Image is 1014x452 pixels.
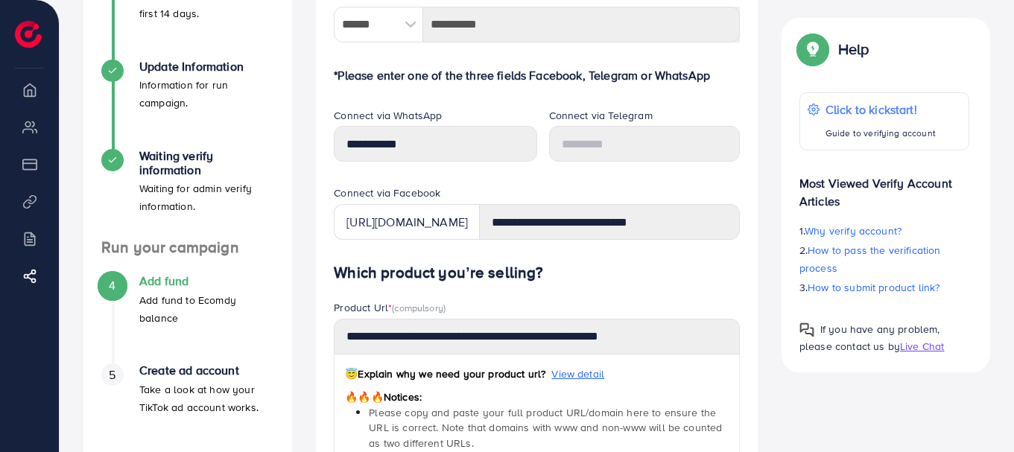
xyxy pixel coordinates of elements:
p: Add fund to Ecomdy balance [139,291,274,327]
span: 🔥🔥🔥 [345,389,383,404]
h4: Update Information [139,60,274,74]
span: Notices: [345,389,422,404]
li: Update Information [83,60,292,149]
p: 1. [799,222,969,240]
img: logo [15,21,42,48]
div: [URL][DOMAIN_NAME] [334,204,480,240]
p: 2. [799,241,969,277]
li: Add fund [83,274,292,363]
p: Waiting for admin verify information. [139,179,274,215]
p: Information for run campaign. [139,76,274,112]
span: How to submit product link? [808,280,939,295]
span: Explain why we need your product url? [345,366,545,381]
span: Live Chat [900,339,944,354]
span: How to pass the verification process [799,243,941,276]
img: Popup guide [799,322,814,337]
label: Connect via Facebook [334,185,440,200]
label: Product Url [334,300,446,315]
span: 😇 [345,366,358,381]
label: Connect via Telegram [549,108,653,123]
p: Take a look at how your TikTok ad account works. [139,381,274,416]
p: Click to kickstart! [826,101,936,118]
iframe: Chat [951,385,1003,441]
label: Connect via WhatsApp [334,108,442,123]
p: 3. [799,278,969,296]
h4: Run your campaign [83,238,292,257]
h4: Which product you’re selling? [334,264,740,282]
span: 5 [109,366,115,383]
img: Popup guide [799,36,826,63]
p: Most Viewed Verify Account Articles [799,162,969,210]
li: Waiting verify information [83,149,292,238]
h4: Create ad account [139,363,274,378]
span: (compulsory) [392,301,446,314]
p: *Please enter one of the three fields Facebook, Telegram or WhatsApp [334,66,740,84]
p: Help [838,40,869,58]
span: View detail [551,366,604,381]
h4: Add fund [139,274,274,288]
span: If you have any problem, please contact us by [799,322,940,354]
span: 4 [109,277,115,294]
span: Why verify account? [805,223,901,238]
span: Please copy and paste your full product URL/domain here to ensure the URL is correct. Note that d... [369,405,722,451]
p: Guide to verifying account [826,124,936,142]
h4: Waiting verify information [139,149,274,177]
